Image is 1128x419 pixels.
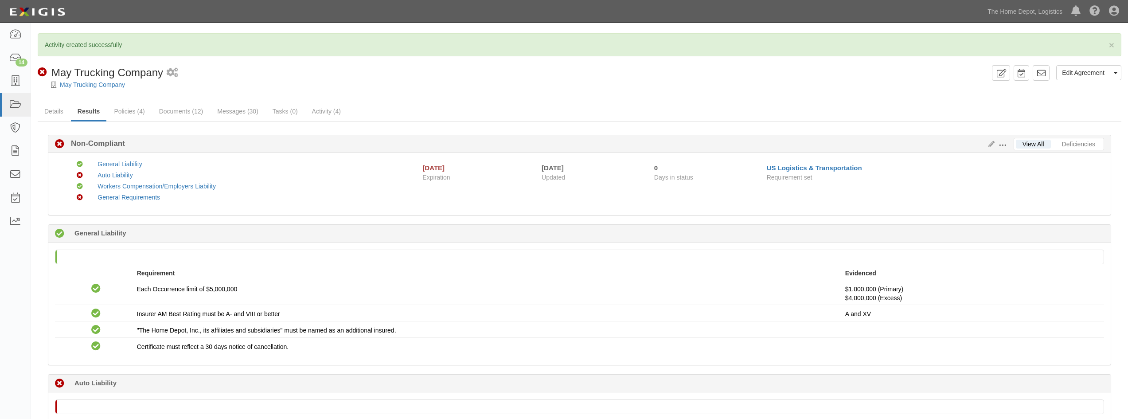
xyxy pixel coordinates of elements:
[983,3,1067,20] a: The Home Depot, Logistics
[98,183,216,190] a: Workers Compensation/Employers Liability
[985,141,995,148] a: Edit Results
[55,379,64,388] i: Non-Compliant 0 days (since 10/01/2025)
[305,102,347,120] a: Activity (4)
[98,194,160,201] a: General Requirements
[767,164,862,172] a: US Logistics & Transportation
[60,81,125,88] a: May Trucking Company
[1055,140,1102,149] a: Deficiencies
[77,172,83,179] i: Non-Compliant
[98,161,142,168] a: General Liability
[77,195,83,201] i: Non-Compliant
[422,163,445,172] div: [DATE]
[91,325,101,335] i: Compliant
[71,102,107,121] a: Results
[38,102,70,120] a: Details
[211,102,265,120] a: Messages (30)
[167,68,178,78] i: 1 scheduled workflow
[845,285,1097,302] p: $1,000,000 (Primary)
[542,174,565,181] span: Updated
[137,310,280,317] span: Insurer AM Best Rating must be A- and VIII or better
[38,65,163,80] div: May Trucking Company
[845,270,876,277] strong: Evidenced
[91,342,101,351] i: Compliant
[77,184,83,190] i: Compliant
[137,343,289,350] span: Certificate must reflect a 30 days notice of cancellation.
[137,270,175,277] strong: Requirement
[55,140,64,149] i: Non-Compliant
[767,174,812,181] span: Requirement set
[654,163,760,172] div: Since 10/01/2025
[137,327,396,334] span: "The Home Depot, Inc., its affiliates and subsidiaries" must be named as an additional insured.
[91,309,101,318] i: Compliant
[845,309,1097,318] p: A and XV
[77,161,83,168] i: Compliant
[1056,65,1110,80] a: Edit Agreement
[542,163,641,172] div: [DATE]
[74,378,117,388] b: Auto Liability
[266,102,304,120] a: Tasks (0)
[38,68,47,77] i: Non-Compliant
[7,4,68,20] img: logo-5460c22ac91f19d4615b14bd174203de0afe785f0fc80cf4dbbc73dc1793850b.png
[74,228,126,238] b: General Liability
[1109,40,1114,50] span: ×
[64,138,125,149] b: Non-Compliant
[152,102,210,120] a: Documents (12)
[1089,6,1100,17] i: Help Center - Complianz
[107,102,151,120] a: Policies (4)
[45,40,1114,49] p: Activity created successfully
[16,59,27,67] div: 14
[1109,40,1114,50] button: Close
[91,284,101,294] i: Compliant
[137,286,237,293] span: Each Occurrence limit of $5,000,000
[1016,140,1051,149] a: View All
[55,229,64,239] i: Compliant 183 days (since 04/01/2025)
[51,67,163,78] span: May Trucking Company
[98,172,133,179] a: Auto Liability
[422,173,535,182] span: Expiration
[845,294,902,302] span: Policy #EZXS3189574 Insurer: Evanston Insurance Company
[654,174,693,181] span: Days in status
